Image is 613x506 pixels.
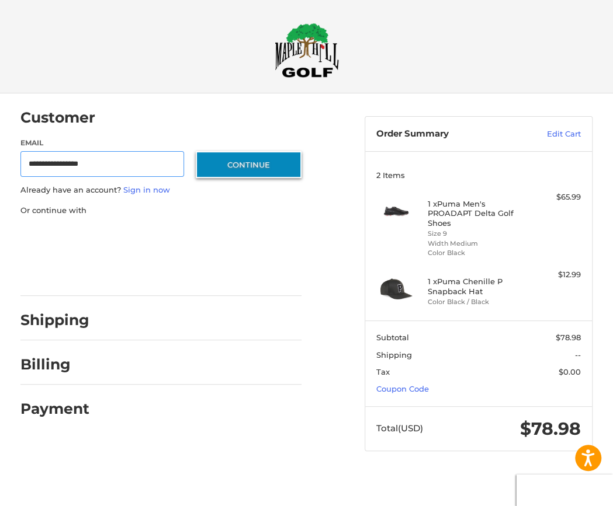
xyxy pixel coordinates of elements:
[196,151,302,178] button: Continue
[428,199,527,228] h4: 1 x Puma Men's PROADAPT Delta Golf Shoes
[428,297,527,307] li: Color Black / Black
[517,474,613,506] iframe: Google Customer Reviews
[376,350,412,360] span: Shipping
[376,423,423,434] span: Total (USD)
[556,333,581,342] span: $78.98
[530,191,581,203] div: $65.99
[428,229,527,239] li: Size 9
[20,400,89,418] h2: Payment
[20,138,185,148] label: Email
[116,228,203,249] iframe: PayPal-paylater
[575,350,581,360] span: --
[20,205,302,217] p: Or continue with
[123,185,170,194] a: Sign in now
[428,277,527,296] h4: 1 x Puma Chenille P Snapback Hat
[376,170,581,180] h3: 2 Items
[20,109,95,127] h2: Customer
[20,184,302,196] p: Already have an account?
[275,23,339,78] img: Maple Hill Golf
[20,311,89,329] h2: Shipping
[376,333,409,342] span: Subtotal
[530,269,581,281] div: $12.99
[376,384,429,393] a: Coupon Code
[559,367,581,376] span: $0.00
[16,228,104,249] iframe: PayPal-paypal
[428,239,527,249] li: Width Medium
[16,263,104,284] iframe: PayPal-venmo
[376,128,515,140] h3: Order Summary
[376,367,390,376] span: Tax
[428,248,527,258] li: Color Black
[520,418,581,439] span: $78.98
[20,355,89,374] h2: Billing
[516,128,581,140] a: Edit Cart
